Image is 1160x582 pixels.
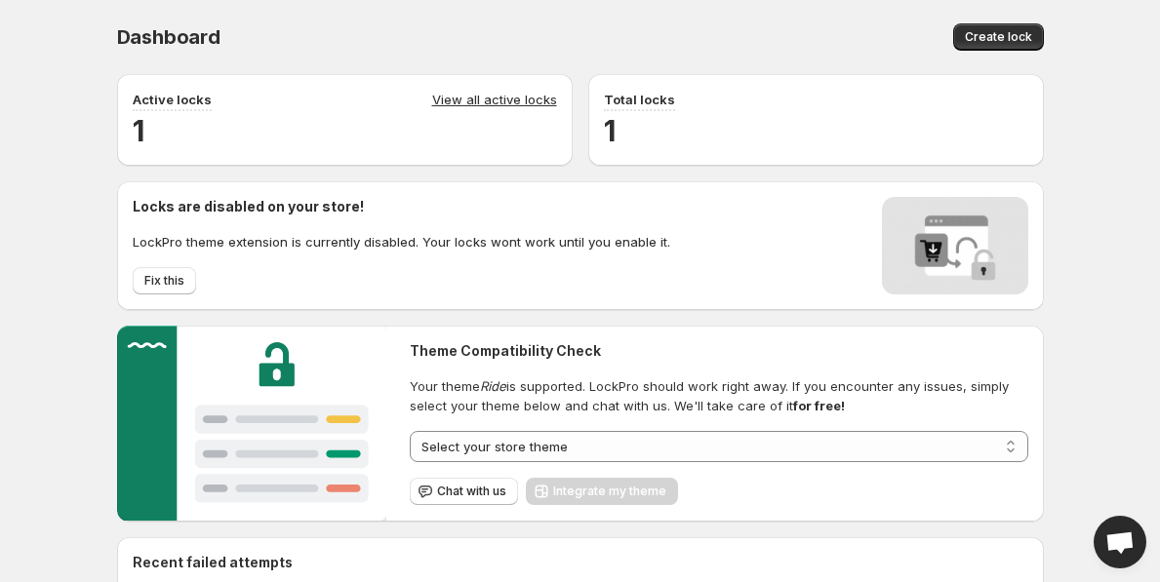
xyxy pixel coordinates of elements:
img: Customer support [117,326,387,521]
button: Create lock [953,23,1044,51]
a: View all active locks [432,90,557,111]
p: LockPro theme extension is currently disabled. Your locks wont work until you enable it. [133,232,670,252]
em: Ride [480,378,506,394]
h2: Theme Compatibility Check [410,341,1027,361]
h2: 1 [133,111,557,150]
h2: Recent failed attempts [133,553,293,572]
img: Locks disabled [882,197,1028,294]
h2: Locks are disabled on your store! [133,197,670,216]
span: Chat with us [437,484,506,499]
div: Open chat [1094,516,1146,568]
span: Fix this [144,273,184,289]
span: Create lock [965,29,1032,45]
h2: 1 [604,111,1028,150]
strong: for free! [793,398,845,413]
button: Chat with us [410,478,518,505]
span: Dashboard [117,25,220,49]
p: Active locks [133,90,212,109]
button: Fix this [133,267,196,294]
p: Total locks [604,90,675,109]
span: Your theme is supported. LockPro should work right away. If you encounter any issues, simply sele... [410,376,1027,415]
